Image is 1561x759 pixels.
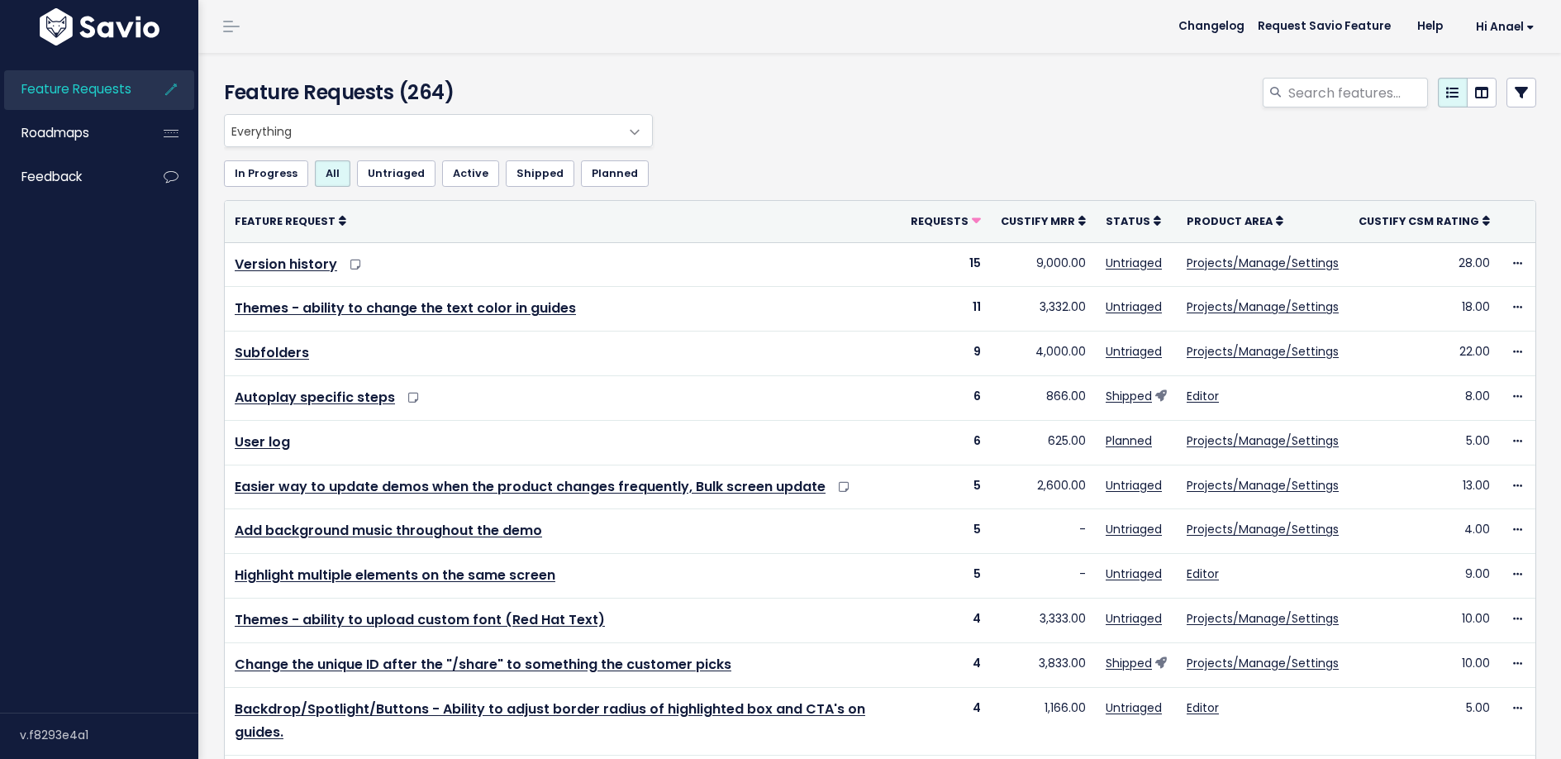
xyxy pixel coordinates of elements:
a: Planned [581,160,649,187]
a: Backdrop/Spotlight/Buttons - Ability to adjust border radius of highlighted box and CTA's on guides. [235,699,865,742]
ul: Filter feature requests [224,160,1536,187]
a: Projects/Manage/Settings [1187,477,1339,494]
a: Untriaged [1106,699,1162,716]
input: Search features... [1287,78,1428,107]
span: Custify csm rating [1359,214,1479,228]
span: Feature Requests [21,80,131,98]
td: 9.00 [1349,554,1500,599]
td: 6 [901,420,991,465]
a: Projects/Manage/Settings [1187,432,1339,449]
a: Version history [235,255,337,274]
span: Custify mrr [1001,214,1075,228]
td: 11 [901,287,991,332]
a: Projects/Manage/Settings [1187,655,1339,671]
a: Request Savio Feature [1245,14,1404,39]
td: 22.00 [1349,332,1500,376]
a: Projects/Manage/Settings [1187,343,1339,360]
a: Shipped [1106,388,1152,404]
a: Untriaged [1106,255,1162,271]
td: 5.00 [1349,420,1500,465]
a: Untriaged [1106,566,1162,582]
a: Untriaged [1106,477,1162,494]
a: Help [1404,14,1456,39]
div: v.f8293e4a1 [20,714,198,757]
a: Themes - ability to upload custom font (Red Hat Text) [235,610,605,629]
td: 28.00 [1349,242,1500,287]
td: 5 [901,509,991,554]
a: Subfolders [235,343,309,362]
td: 5 [901,554,991,599]
td: 4 [901,687,991,756]
a: Product Area [1187,212,1283,229]
td: 1,166.00 [991,687,1096,756]
a: Feature Request [235,212,346,229]
a: Untriaged [357,160,435,187]
td: 9 [901,332,991,376]
td: 3,332.00 [991,287,1096,332]
a: Add background music throughout the demo [235,521,542,540]
td: 2,600.00 [991,465,1096,509]
a: Editor [1187,566,1219,582]
span: Requests [911,214,968,228]
a: Themes - ability to change the text color in guides [235,298,576,317]
a: Projects/Manage/Settings [1187,298,1339,315]
span: Everything [225,115,619,146]
span: Product Area [1187,214,1273,228]
td: 4,000.00 [991,332,1096,376]
td: 866.00 [991,375,1096,420]
a: Planned [1106,432,1152,449]
a: Active [442,160,499,187]
span: Feedback [21,168,82,185]
a: Custify mrr [1001,212,1086,229]
td: 9,000.00 [991,242,1096,287]
span: Everything [224,114,653,147]
a: Highlight multiple elements on the same screen [235,566,555,585]
a: Autoplay specific steps [235,388,395,407]
a: User log [235,432,290,451]
a: Editor [1187,388,1219,404]
td: 625.00 [991,420,1096,465]
td: - [991,509,1096,554]
a: Change the unique ID after the "/share" to something the customer picks [235,655,731,674]
span: Feature Request [235,214,336,228]
td: 4 [901,642,991,687]
a: Untriaged [1106,521,1162,537]
img: logo-white.9d6f32f41409.svg [36,8,164,45]
td: 10.00 [1349,598,1500,642]
td: 3,333.00 [991,598,1096,642]
td: 3,833.00 [991,642,1096,687]
td: 13.00 [1349,465,1500,509]
td: 15 [901,242,991,287]
a: Requests [911,212,981,229]
span: Status [1106,214,1150,228]
td: 4 [901,598,991,642]
td: 10.00 [1349,642,1500,687]
span: Roadmaps [21,124,89,141]
td: 18.00 [1349,287,1500,332]
a: Untriaged [1106,610,1162,627]
span: Changelog [1178,21,1245,32]
a: Easier way to update demos when the product changes frequently, Bulk screen update [235,477,826,496]
a: Shipped [1106,655,1152,671]
span: Hi Anael [1476,21,1535,33]
a: Feedback [4,158,137,196]
td: 4.00 [1349,509,1500,554]
td: 6 [901,375,991,420]
a: Shipped [506,160,574,187]
a: Roadmaps [4,114,137,152]
h4: Feature Requests (264) [224,78,645,107]
a: Untriaged [1106,298,1162,315]
a: Status [1106,212,1161,229]
td: 5.00 [1349,687,1500,756]
a: In Progress [224,160,308,187]
td: 5 [901,465,991,509]
a: Projects/Manage/Settings [1187,255,1339,271]
td: - [991,554,1096,599]
a: Custify csm rating [1359,212,1490,229]
a: All [315,160,350,187]
a: Projects/Manage/Settings [1187,521,1339,537]
a: Hi Anael [1456,14,1548,40]
a: Feature Requests [4,70,137,108]
a: Untriaged [1106,343,1162,360]
a: Projects/Manage/Settings [1187,610,1339,627]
